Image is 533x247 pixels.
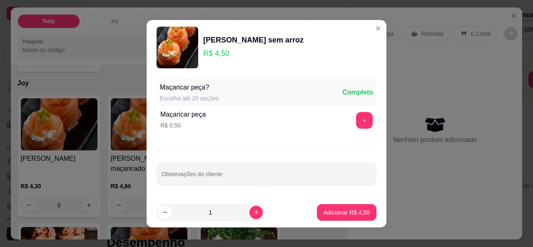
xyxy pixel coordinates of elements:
[160,110,206,120] div: Maçaricar peça
[160,121,206,130] p: R$ 0,50
[324,208,370,217] p: Adicionar R$ 4,50
[249,206,263,219] button: increase-product-quantity
[371,22,385,35] button: Close
[162,173,371,182] input: Observações do cliente
[158,206,172,219] button: decrease-product-quantity
[317,204,376,221] button: Adicionar R$ 4,50
[160,94,219,102] div: Escolha até 20 opções
[203,47,304,59] p: R$ 4,50
[157,27,198,68] img: product-image
[356,112,373,129] button: add
[342,87,373,97] div: Completo
[160,82,219,92] div: Maçaricar peça?
[203,34,304,46] div: [PERSON_NAME] sem arroz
